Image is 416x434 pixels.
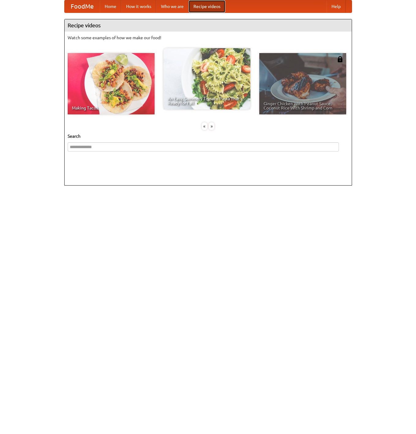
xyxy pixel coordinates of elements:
a: FoodMe [65,0,100,13]
div: » [209,122,214,130]
h5: Search [68,133,349,139]
div: « [202,122,207,130]
span: An Easy, Summery Tomato Pasta That's Ready for Fall [168,97,246,105]
p: Watch some examples of how we make our food! [68,35,349,41]
a: How it works [121,0,156,13]
img: 483408.png [337,56,343,62]
a: Recipe videos [189,0,225,13]
a: Help [327,0,346,13]
a: Making Tacos [68,53,155,114]
span: Making Tacos [72,106,150,110]
a: An Easy, Summery Tomato Pasta That's Ready for Fall [163,48,250,109]
h4: Recipe videos [65,19,352,32]
a: Who we are [156,0,189,13]
a: Home [100,0,121,13]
